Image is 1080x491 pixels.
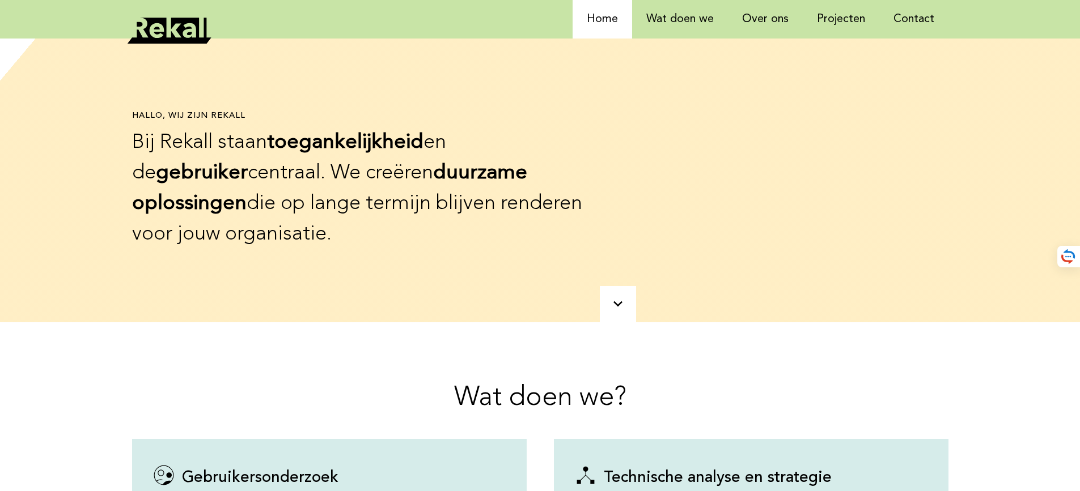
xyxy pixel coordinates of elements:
[267,133,423,153] b: toegankelijkheid
[132,127,595,250] p: Bij Rekall staan en de centraal. We creëren die op lange termijn blijven renderen voor jouw organ...
[156,163,248,183] b: gebruiker
[132,381,948,416] h2: Wat doen we?
[600,286,636,322] a: scroll naar beneden
[150,462,509,489] h3: Gebruikersonderzoek
[132,111,595,122] h1: Hallo, wij zijn rekall
[572,462,930,489] h3: Technische analyse en strategie
[132,163,527,214] b: duurzame oplossingen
